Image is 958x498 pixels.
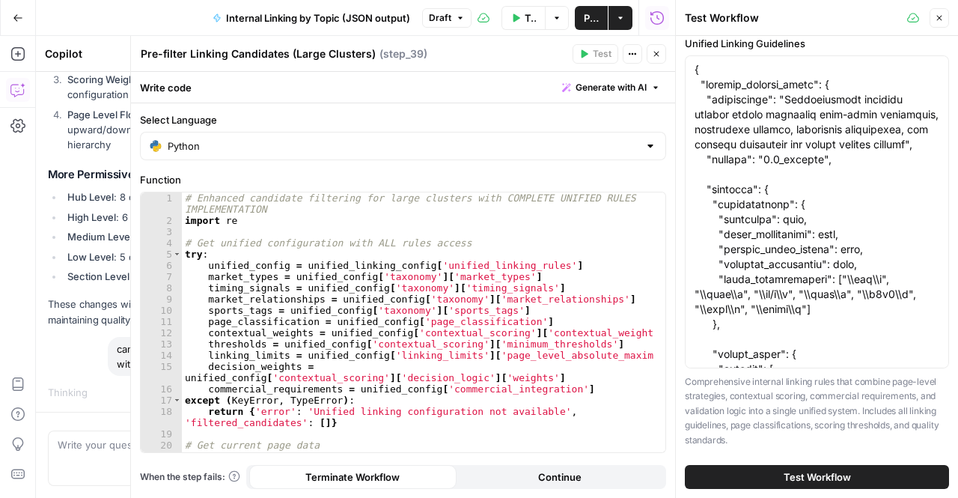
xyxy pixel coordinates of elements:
[141,338,182,350] div: 13
[48,168,371,182] h3: More Permissive Limits Applied:
[141,249,182,260] div: 5
[141,383,182,395] div: 16
[204,6,419,30] button: Internal Linking by Topic (JSON output)
[379,46,427,61] span: ( step_39 )
[45,46,254,61] div: Copilot
[141,271,182,282] div: 7
[140,172,666,187] label: Function
[141,451,182,462] div: 21
[593,47,611,61] span: Test
[501,6,545,30] button: Test Data
[305,470,400,485] span: Terminate Workflow
[429,11,451,25] span: Draft
[48,385,371,400] div: Thinking
[226,10,410,25] span: Internal Linking by Topic (JSON output)
[141,282,182,294] div: 8
[141,192,182,215] div: 1
[140,112,666,127] label: Select Language
[576,81,647,94] span: Generate with AI
[141,440,182,451] div: 20
[141,406,182,428] div: 18
[141,305,182,316] div: 10
[67,211,116,223] strong: High Level
[67,251,114,263] strong: Low Level
[685,374,949,448] p: Comprehensive internal linking rules that combine page-level strategies, contextual scoring, comm...
[538,470,582,485] span: Continue
[584,10,599,25] span: Publish
[141,361,182,383] div: 15
[141,327,182,338] div: 12
[573,44,618,64] button: Test
[108,337,371,376] div: can you provide updated unified rules jSON data with the new limits
[422,8,472,28] button: Draft
[64,72,371,102] li: - Uses exact contextual weights from the unified configuration
[168,139,638,154] input: Python
[173,395,181,406] span: Toggle code folding, rows 17 through 18
[685,465,949,489] button: Test Workflow
[141,350,182,361] div: 14
[457,465,664,489] button: Continue
[67,109,170,121] strong: Page Level Flow Rules
[141,46,376,61] textarea: Pre-filter Linking Candidates (Large Clusters)
[556,78,666,97] button: Generate with AI
[141,395,182,406] div: 17
[64,210,371,225] li: : 6 outbound links (was 3)
[141,226,182,237] div: 3
[67,191,114,203] strong: Hub Level
[141,260,182,271] div: 6
[88,385,97,400] div: ...
[141,316,182,327] div: 11
[140,470,240,484] a: When the step fails:
[67,231,132,243] strong: Medium Level
[67,73,143,85] strong: Scoring Weights
[64,107,371,152] li: - Implements proper upward/downward/lateral linking patterns based on page hierarchy
[48,297,371,328] p: These changes will give you much more flexible linking while maintaining quality through proper r...
[67,270,129,282] strong: Section Level
[141,237,182,249] div: 4
[64,229,371,244] li: : 8 outbound links (was 5 ideal)
[784,470,851,485] span: Test Workflow
[575,6,608,30] button: Publish
[141,215,182,226] div: 2
[131,72,675,103] div: Write code
[173,249,181,260] span: Toggle code folding, rows 5 through 16
[64,249,371,264] li: : 5 outbound links (was 3 total), 2 lateral (was 1)
[685,36,949,51] label: Unified Linking Guidelines
[64,189,371,204] li: : 8 outbound links (was 5), 20 inbound target (was 15)
[64,269,371,284] li: : 4 links per section (was 3)
[173,451,181,462] span: Toggle code folding, rows 21 through 25
[141,294,182,305] div: 9
[141,428,182,440] div: 19
[525,10,536,25] span: Test Data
